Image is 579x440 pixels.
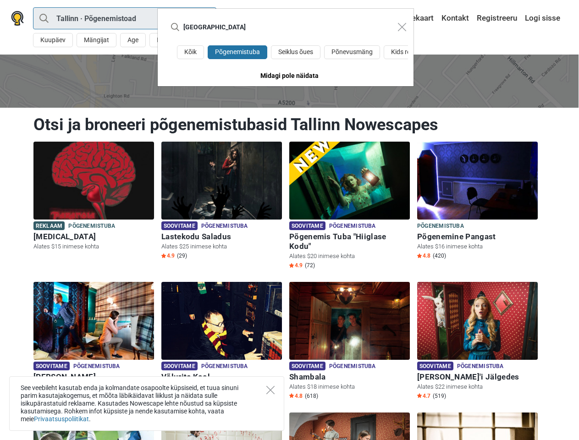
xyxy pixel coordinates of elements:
[271,45,320,60] button: Seiklus õues
[253,71,319,81] div: Midagi pole näidata
[208,45,267,60] button: Põgenemistuba
[393,18,411,36] button: Close modal
[324,45,380,60] button: Põnevusmäng
[177,45,204,60] button: Kõik
[384,45,427,60] button: Kids room
[165,16,389,38] input: proovi “Tallinn”
[398,23,406,31] img: Close modal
